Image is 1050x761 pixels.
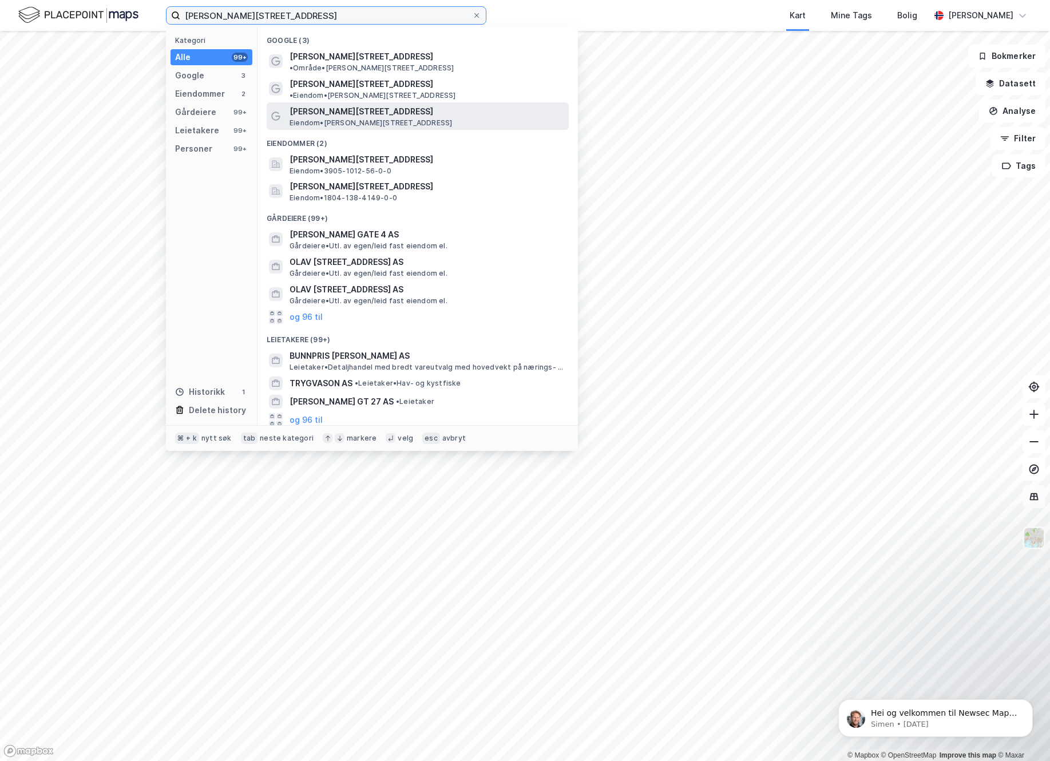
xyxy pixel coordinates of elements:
span: Eiendom • [PERSON_NAME][STREET_ADDRESS] [290,118,452,128]
span: OLAV [STREET_ADDRESS] AS [290,283,564,296]
img: logo.f888ab2527a4732fd821a326f86c7f29.svg [18,5,138,25]
span: • [396,397,399,406]
span: Gårdeiere • Utl. av egen/leid fast eiendom el. [290,241,447,251]
span: [PERSON_NAME][STREET_ADDRESS] [290,77,433,91]
div: esc [422,433,440,444]
span: • [355,379,358,387]
div: Kart [790,9,806,22]
div: Eiendommer [175,87,225,101]
span: Eiendom • 3905-1012-56-0-0 [290,167,391,176]
button: Tags [992,154,1045,177]
span: Leietaker • Detaljhandel med bredt vareutvalg med hovedvekt på nærings- og nytelsesmidler [290,363,566,372]
div: Gårdeiere (99+) [257,205,578,225]
span: [PERSON_NAME] GATE 4 AS [290,228,564,241]
div: 3 [239,71,248,80]
div: Alle [175,50,191,64]
span: [PERSON_NAME] GT 27 AS [290,395,394,409]
div: Personer [175,142,212,156]
div: Kategori [175,36,252,45]
div: neste kategori [260,434,314,443]
span: [PERSON_NAME][STREET_ADDRESS] [290,50,433,64]
a: Mapbox homepage [3,744,54,758]
span: Leietaker • Hav- og kystfiske [355,379,461,388]
span: • [290,91,293,100]
button: Analyse [979,100,1045,122]
div: 99+ [232,53,248,62]
div: Delete history [189,403,246,417]
div: 2 [239,89,248,98]
button: og 96 til [290,413,323,427]
div: Historikk [175,385,225,399]
div: Bolig [897,9,917,22]
button: og 96 til [290,310,323,324]
div: 99+ [232,144,248,153]
span: Gårdeiere • Utl. av egen/leid fast eiendom el. [290,269,447,278]
span: [PERSON_NAME][STREET_ADDRESS] [290,153,564,167]
div: markere [347,434,377,443]
div: Eiendommer (2) [257,130,578,150]
span: Eiendom • 1804-138-4149-0-0 [290,193,397,203]
div: Gårdeiere [175,105,216,119]
iframe: Intercom notifications message [821,675,1050,755]
div: Leietakere (99+) [257,326,578,347]
span: Område • [PERSON_NAME][STREET_ADDRESS] [290,64,454,73]
span: [PERSON_NAME][STREET_ADDRESS] [290,105,564,118]
span: • [290,64,293,72]
div: 99+ [232,126,248,135]
input: Søk på adresse, matrikkel, gårdeiere, leietakere eller personer [180,7,472,24]
div: avbryt [442,434,466,443]
div: Google [175,69,204,82]
span: [PERSON_NAME][STREET_ADDRESS] [290,180,564,193]
div: ⌘ + k [175,433,199,444]
span: Leietaker [396,397,434,406]
span: TRYGVASON AS [290,376,352,390]
div: velg [398,434,413,443]
div: Mine Tags [831,9,872,22]
button: Bokmerker [968,45,1045,68]
img: Z [1023,527,1045,549]
a: Improve this map [940,751,996,759]
button: Filter [990,127,1045,150]
div: 1 [239,387,248,397]
div: Leietakere [175,124,219,137]
span: Gårdeiere • Utl. av egen/leid fast eiendom el. [290,296,447,306]
div: Google (3) [257,27,578,47]
a: OpenStreetMap [881,751,937,759]
div: nytt søk [201,434,232,443]
div: tab [241,433,258,444]
div: 99+ [232,108,248,117]
span: Eiendom • [PERSON_NAME][STREET_ADDRESS] [290,91,456,100]
a: Mapbox [847,751,879,759]
span: BUNNPRIS [PERSON_NAME] AS [290,349,564,363]
span: OLAV [STREET_ADDRESS] AS [290,255,564,269]
button: Datasett [976,72,1045,95]
div: [PERSON_NAME] [948,9,1013,22]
